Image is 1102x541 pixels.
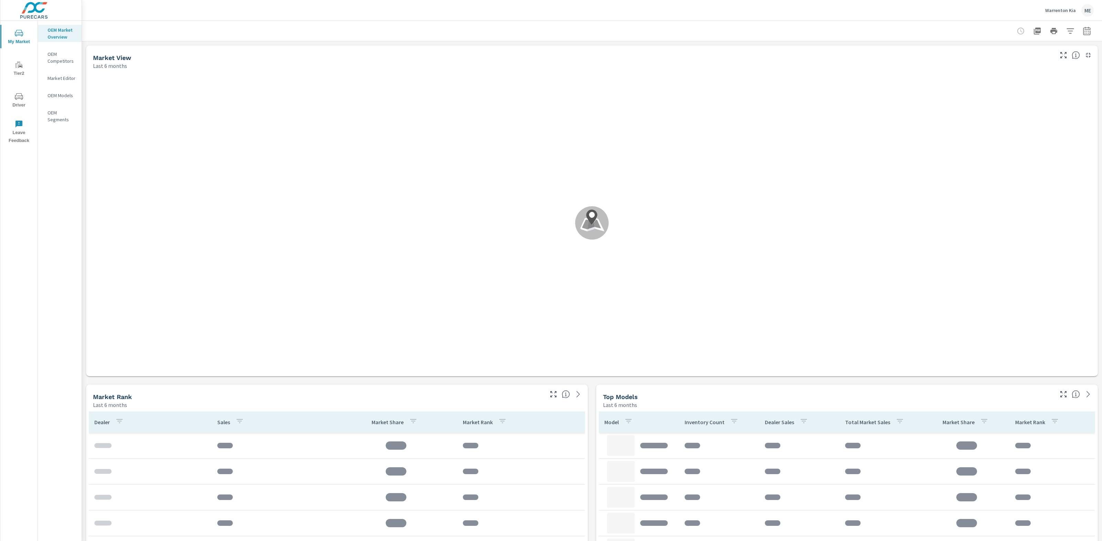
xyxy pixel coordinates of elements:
span: Find the biggest opportunities within your model lineup nationwide. [Source: Market registration ... [1072,390,1080,398]
div: OEM Segments [38,108,82,125]
p: Market Rank [463,419,493,426]
div: OEM Models [38,90,82,101]
span: Driver [2,92,35,109]
h5: Market Rank [93,393,132,400]
button: Make Fullscreen [1058,389,1069,400]
a: See more details in report [573,389,584,400]
button: Make Fullscreen [1058,50,1069,61]
span: Market Rank shows you how you rank, in terms of sales, to other dealerships in your market. “Mark... [562,390,570,398]
p: OEM Models [48,92,76,99]
a: See more details in report [1083,389,1094,400]
h5: Top Models [603,393,638,400]
p: Dealer Sales [765,419,794,426]
p: Market Rank [1015,419,1045,426]
p: Model [604,419,619,426]
button: "Export Report to PDF" [1030,24,1044,38]
div: OEM Market Overview [38,25,82,42]
span: Find the biggest opportunities in your market for your inventory. Understand by postal code where... [1072,51,1080,59]
span: Tier2 [2,61,35,78]
h5: Market View [93,54,131,61]
p: Dealer [94,419,110,426]
button: Select Date Range [1080,24,1094,38]
p: Market Share [372,419,404,426]
div: Market Editor [38,73,82,83]
div: OEM Competitors [38,49,82,66]
p: Market Share [943,419,975,426]
button: Make Fullscreen [548,389,559,400]
button: Minimize Widget [1083,50,1094,61]
div: ME [1081,4,1094,17]
p: Last 6 months [93,62,127,70]
button: Apply Filters [1063,24,1077,38]
p: Last 6 months [93,401,127,409]
button: Print Report [1047,24,1061,38]
div: nav menu [0,21,38,147]
span: Leave Feedback [2,120,35,145]
p: OEM Segments [48,109,76,123]
p: OEM Competitors [48,51,76,64]
p: Last 6 months [603,401,637,409]
p: OEM Market Overview [48,27,76,40]
p: Warrenton Kia [1045,7,1076,13]
p: Inventory Count [685,419,725,426]
span: My Market [2,29,35,46]
p: Sales [217,419,230,426]
p: Market Editor [48,75,76,82]
p: Total Market Sales [845,419,890,426]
